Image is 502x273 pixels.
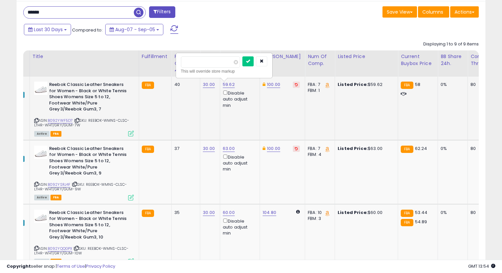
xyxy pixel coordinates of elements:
[142,146,154,153] small: FBA
[338,146,393,152] div: $63.00
[338,53,395,60] div: Listed Price
[223,89,255,108] div: Disable auto adjust min
[34,246,129,256] span: | SKU: REEBOK-WMNS-CLSC-LTHR-WHT/GRY/GUM-10W
[441,210,462,216] div: 0%
[142,53,169,60] div: Fulfillment
[338,82,393,88] div: $59.62
[34,146,134,200] div: ASIN:
[401,82,413,89] small: FBA
[308,210,330,216] div: FBA: 10
[441,82,462,88] div: 0%
[50,131,62,137] span: FBA
[174,210,195,216] div: 35
[263,53,302,60] div: [PERSON_NAME]
[450,6,479,18] button: Actions
[7,263,115,270] div: seller snap | |
[223,81,235,88] a: 59.62
[418,6,449,18] button: Columns
[48,246,72,251] a: B092YQQGPX
[34,182,127,192] span: | SKU: REEBOK-WMNS-CLSC-LTHR-WHT/GRY/GUM-9W
[401,219,413,226] small: FBA
[401,210,413,217] small: FBA
[382,6,417,18] button: Save View
[468,263,495,269] span: 2025-10-6 13:54 GMT
[308,146,330,152] div: FBA: 7
[34,195,49,200] span: All listings currently available for purchase on Amazon
[49,210,130,242] b: Reebok Classic Leather Sneakers for Women - Black or White Tennis Shoes Womens Size 5 to 12, Foot...
[415,81,420,88] span: 58
[308,82,330,88] div: FBA: 7
[415,219,427,225] span: 54.89
[48,118,73,123] a: B092YWF5D7
[441,146,462,152] div: 0%
[401,53,435,67] div: Current Buybox Price
[48,182,71,187] a: B092YSRJ4F
[34,210,47,223] img: 31s-1I9fIcL._SL40_.jpg
[34,118,129,128] span: | SKU: REEBOK-WMNS-CLSC-LTHR-WHT/GRY/GUM-7W
[174,146,195,152] div: 37
[34,131,49,137] span: All listings currently available for purchase on Amazon
[308,152,330,158] div: FBM: 4
[203,81,215,88] a: 30.00
[72,27,103,33] span: Compared to:
[422,9,443,15] span: Columns
[181,68,267,75] div: This will override store markup
[49,146,130,178] b: Reebok Classic Leather Sneakers for Women - Black or White Tennis Shoes Womens Size 5 to 12, Foot...
[401,146,413,153] small: FBA
[174,53,197,67] div: Fulfillable Quantity
[441,53,465,67] div: BB Share 24h.
[34,146,47,159] img: 31s-1I9fIcL._SL40_.jpg
[34,82,47,95] img: 31s-1I9fIcL._SL40_.jpg
[34,26,63,33] span: Last 30 Days
[105,24,163,35] button: Aug-07 - Sep-05
[115,26,155,33] span: Aug-07 - Sep-05
[308,88,330,94] div: FBM: 1
[203,145,215,152] a: 30.00
[308,53,332,67] div: Num of Comp.
[338,209,368,216] b: Listed Price:
[34,82,134,136] div: ASIN:
[142,210,154,217] small: FBA
[267,81,280,88] a: 100.00
[86,263,115,269] a: Privacy Policy
[338,145,368,152] b: Listed Price:
[49,82,130,114] b: Reebok Classic Leather Sneakers for Women - Black or White Tennis Shoes Womens Size 5 to 12, Foot...
[338,210,393,216] div: $60.00
[267,145,280,152] a: 100.00
[149,6,175,18] button: Filters
[33,53,136,60] div: Title
[142,82,154,89] small: FBA
[263,209,276,216] a: 104.80
[203,209,215,216] a: 30.00
[223,145,235,152] a: 63.00
[415,209,428,216] span: 53.44
[223,217,255,237] div: Disable auto adjust min
[57,263,85,269] a: Terms of Use
[415,145,427,152] span: 62.24
[24,24,71,35] button: Last 30 Days
[338,81,368,88] b: Listed Price:
[423,41,479,47] div: Displaying 1 to 9 of 9 items
[50,195,62,200] span: FBA
[7,263,31,269] strong: Copyright
[223,209,235,216] a: 60.00
[223,153,255,172] div: Disable auto adjust min
[174,82,195,88] div: 40
[308,216,330,222] div: FBM: 3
